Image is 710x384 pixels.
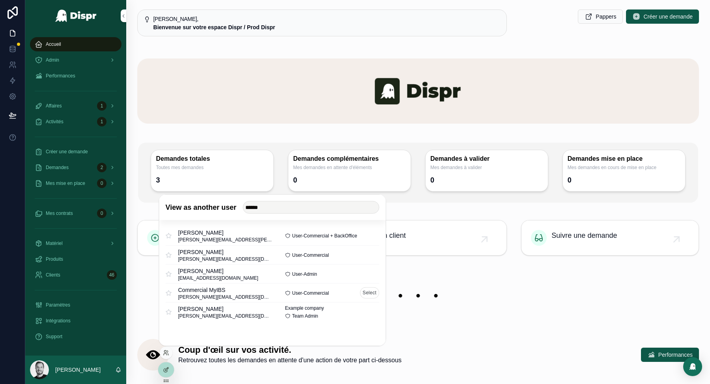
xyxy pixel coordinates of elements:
span: User-Commercial + BackOffice [292,233,357,239]
span: [PERSON_NAME] [178,229,273,237]
button: Select [360,287,379,299]
div: 0 [97,179,106,188]
img: 22208-banner-empty.png [137,278,699,314]
a: Admin [30,53,121,67]
span: User-Admin [292,271,317,277]
div: 1 [97,117,106,126]
span: [PERSON_NAME] [178,248,273,256]
h1: Coup d'œil sur vos activité. [178,344,402,356]
span: User-Commercial [292,290,329,296]
span: [PERSON_NAME] [178,305,273,312]
a: Mes contrats0 [30,206,121,220]
h3: Demandes complémentaires [293,155,406,163]
a: Activités1 [30,115,121,129]
span: Performances [46,73,75,79]
h2: View as another user [166,203,237,212]
span: Performances [658,351,693,359]
span: Paramètres [46,302,70,308]
span: Mes mise en place [46,180,85,186]
img: banner-dispr.png [137,58,699,124]
div: 0 [97,209,106,218]
a: Créer une nouvelle demande [138,220,315,255]
div: scrollable content [25,32,126,354]
span: Produits [46,256,63,262]
span: Retrouvez toutes les demandes en attente d'une action de votre part ci-dessous [178,356,402,365]
span: Team Admin [292,312,318,319]
span: [EMAIL_ADDRESS][DOMAIN_NAME] [178,275,258,281]
span: [PERSON_NAME][EMAIL_ADDRESS][DOMAIN_NAME] [178,312,273,319]
h3: Demandes totales [156,155,269,163]
span: Mes contrats [46,210,73,216]
h3: Demandes à valider [430,155,543,163]
h3: Demandes mise en place [568,155,680,163]
a: Intégrations [30,314,121,328]
span: Example company [285,305,324,311]
div: 0 [568,174,572,186]
button: Performances [641,348,699,362]
span: Suivre une demande [551,230,617,241]
div: 1 [97,101,106,111]
a: Clients46 [30,268,121,282]
span: [PERSON_NAME][EMAIL_ADDRESS][DOMAIN_NAME] [178,294,273,300]
a: Mes mise en place0 [30,176,121,190]
span: Intégrations [46,318,71,324]
span: Matériel [46,240,63,247]
span: Commercial MyIBS [178,286,273,294]
a: Créer un client [330,220,507,255]
button: Créer une demande [626,9,699,24]
a: Matériel [30,236,121,250]
div: 2 [97,163,106,172]
div: 3 [156,174,160,186]
div: 0 [430,174,434,186]
span: Activités [46,119,64,125]
div: **Bienvenue sur votre espace Dispr / Prod Dispr** [153,23,501,31]
span: Admin [46,57,59,63]
a: Produits [30,252,121,266]
button: Pappers [578,9,623,24]
div: 0 [293,174,297,186]
div: 46 [107,270,117,280]
span: [PERSON_NAME][EMAIL_ADDRESS][DOMAIN_NAME] [178,256,273,262]
span: Affaires [46,103,62,109]
p: [PERSON_NAME] [55,366,101,374]
span: [PERSON_NAME][EMAIL_ADDRESS][PERSON_NAME][DOMAIN_NAME] [178,237,273,243]
span: Clients [46,272,60,278]
span: Toutes mes demandes [156,164,269,171]
span: Pappers [596,13,616,21]
span: Mes demandes en cours de mise en place [568,164,680,171]
span: Mes demandes en attente d'éléments [293,164,406,171]
h5: Bonjour Nicolas, [153,16,501,22]
span: Mes demandes à valider [430,164,543,171]
span: Accueil [46,41,61,47]
a: Suivre une demande [521,220,699,255]
a: Affaires1 [30,99,121,113]
a: Demandes2 [30,160,121,175]
a: Paramètres [30,298,121,312]
a: Créer une demande [30,145,121,159]
a: Support [30,329,121,344]
span: Support [46,333,62,340]
a: Performances [30,69,121,83]
img: App logo [55,9,97,22]
span: [PERSON_NAME] [178,267,258,275]
a: Accueil [30,37,121,51]
div: Open Intercom Messenger [683,357,702,376]
span: Créer une demande [46,149,88,155]
span: Demandes [46,164,69,171]
span: Créer une demande [643,13,693,21]
span: User-Commercial [292,252,329,258]
strong: Bienvenue sur votre espace Dispr / Prod Dispr [153,24,275,30]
